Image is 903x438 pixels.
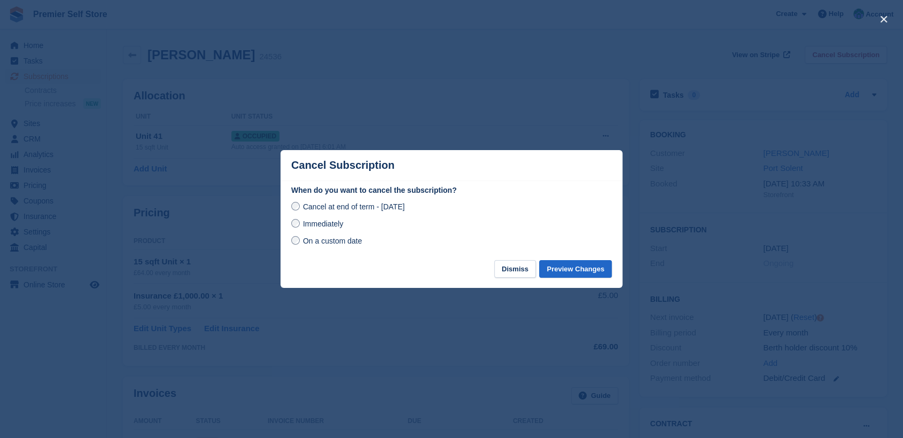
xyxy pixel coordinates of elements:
[494,260,536,278] button: Dismiss
[291,219,300,228] input: Immediately
[291,159,394,171] p: Cancel Subscription
[303,202,404,211] span: Cancel at end of term - [DATE]
[291,185,612,196] label: When do you want to cancel the subscription?
[291,202,300,210] input: Cancel at end of term - [DATE]
[875,11,892,28] button: close
[539,260,612,278] button: Preview Changes
[303,237,362,245] span: On a custom date
[291,236,300,245] input: On a custom date
[303,220,343,228] span: Immediately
